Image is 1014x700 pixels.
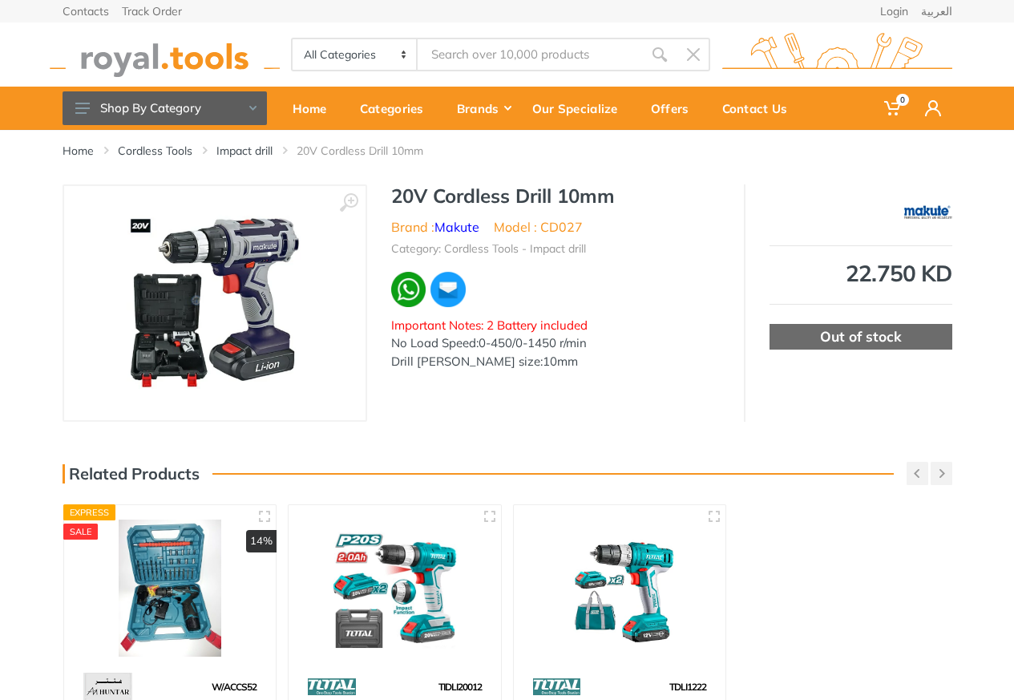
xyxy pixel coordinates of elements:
li: 20V Cordless Drill 10mm [297,143,447,159]
img: Royal Tools - Cordless Drill 10mm 12V 52PCS [79,520,262,657]
div: Home [281,91,349,125]
div: 22.750 KD [770,262,952,285]
img: royal.tools Logo [50,33,280,77]
div: 14% [246,530,277,552]
div: Categories [349,91,446,125]
div: Out of stock [770,324,952,350]
input: Site search [418,38,642,71]
a: Impact drill [216,143,273,159]
li: Category: Cordless Tools - Impact drill [391,241,586,257]
a: العربية [921,6,952,17]
a: Cordless Tools [118,143,192,159]
a: Our Specialize [521,87,640,130]
img: Royal Tools - 12V Cordless drill with Bag [528,520,712,657]
h3: Related Products [63,464,200,484]
div: SALE [63,524,99,540]
span: 0 [896,94,909,106]
a: Home [281,87,349,130]
div: Express [63,504,116,520]
a: Home [63,143,94,159]
h1: 20V Cordless Drill 10mm [391,184,720,208]
span: TIDLI20012 [438,681,482,693]
a: Contact Us [711,87,810,130]
a: Makute [434,219,479,235]
span: Important Notes: 2 Battery included [391,318,588,333]
a: Offers [640,87,711,130]
img: royal.tools Logo [722,33,952,77]
div: No Load Speed:0-450/0-1450 r/min Drill [PERSON_NAME] size:10mm [391,317,720,371]
img: ma.webp [429,270,467,309]
a: Categories [349,87,446,130]
a: 0 [873,87,914,130]
button: Shop By Category [63,91,267,125]
div: Contact Us [711,91,810,125]
div: Our Specialize [521,91,640,125]
select: Category [293,39,418,70]
span: TDLI1222 [669,681,706,693]
nav: breadcrumb [63,143,952,159]
img: wa.webp [391,272,426,307]
a: Login [880,6,908,17]
img: Makute [904,192,952,233]
img: Royal Tools - Impact drill 20V 2Ah [303,520,487,657]
li: Model : CD027 [494,217,583,237]
li: Brand : [391,217,479,237]
span: W/ACCS52 [212,681,257,693]
img: Royal Tools - 20V Cordless Drill 10mm [114,202,316,404]
div: Brands [446,91,521,125]
a: Contacts [63,6,109,17]
a: Track Order [122,6,182,17]
div: Offers [640,91,711,125]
